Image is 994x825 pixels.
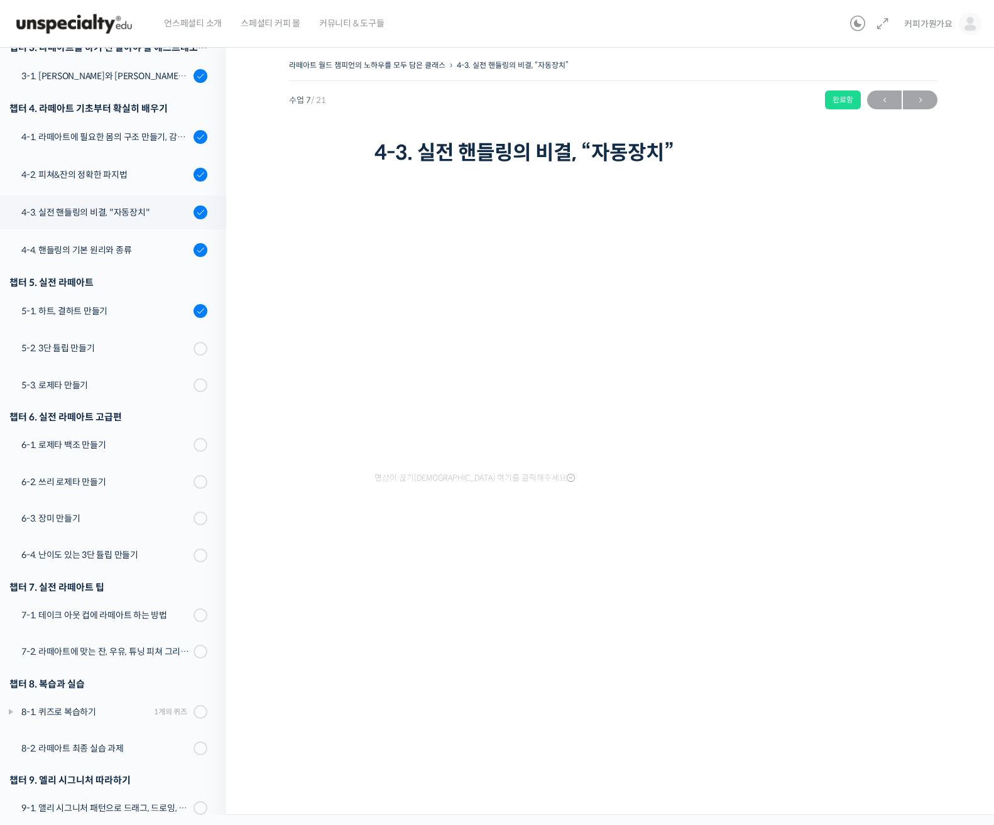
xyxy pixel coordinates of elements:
[4,398,83,430] a: 홈
[115,418,130,428] span: 대화
[194,417,209,427] span: 설정
[83,398,162,430] a: 대화
[162,398,241,430] a: 설정
[40,417,47,427] span: 홈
